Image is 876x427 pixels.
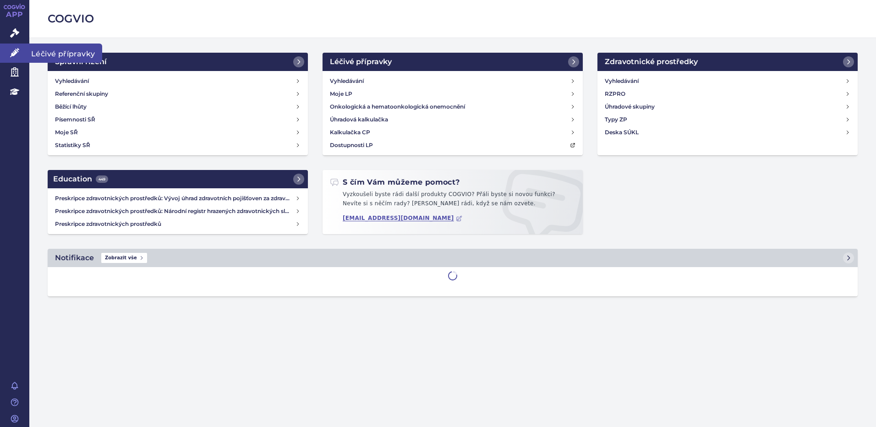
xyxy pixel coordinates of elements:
[605,77,639,86] h4: Vyhledávání
[330,177,460,187] h2: S čím Vám můžeme pomoct?
[601,113,854,126] a: Typy ZP
[51,218,304,230] a: Preskripce zdravotnických prostředků
[330,141,373,150] h4: Dostupnosti LP
[51,205,304,218] a: Preskripce zdravotnických prostředků: Národní registr hrazených zdravotnických služeb (NRHZS)
[597,53,858,71] a: Zdravotnické prostředky
[51,126,304,139] a: Moje SŘ
[55,194,295,203] h4: Preskripce zdravotnických prostředků: Vývoj úhrad zdravotních pojišťoven za zdravotnické prostředky
[605,89,625,99] h4: RZPRO
[55,102,87,111] h4: Běžící lhůty
[48,53,308,71] a: Správní řízení
[343,215,462,222] a: [EMAIL_ADDRESS][DOMAIN_NAME]
[51,88,304,100] a: Referenční skupiny
[55,115,95,124] h4: Písemnosti SŘ
[51,113,304,126] a: Písemnosti SŘ
[48,249,858,267] a: NotifikaceZobrazit vše
[601,100,854,113] a: Úhradové skupiny
[101,253,147,263] span: Zobrazit vše
[51,192,304,205] a: Preskripce zdravotnických prostředků: Vývoj úhrad zdravotních pojišťoven za zdravotnické prostředky
[55,77,89,86] h4: Vyhledávání
[326,113,579,126] a: Úhradová kalkulačka
[601,88,854,100] a: RZPRO
[330,115,388,124] h4: Úhradová kalkulačka
[55,128,78,137] h4: Moje SŘ
[55,207,295,216] h4: Preskripce zdravotnických prostředků: Národní registr hrazených zdravotnických služeb (NRHZS)
[330,77,364,86] h4: Vyhledávání
[326,100,579,113] a: Onkologická a hematoonkologická onemocnění
[55,89,108,99] h4: Referenční skupiny
[96,175,108,183] span: 449
[326,139,579,152] a: Dostupnosti LP
[601,126,854,139] a: Deska SÚKL
[605,128,639,137] h4: Deska SÚKL
[326,126,579,139] a: Kalkulačka CP
[326,88,579,100] a: Moje LP
[601,75,854,88] a: Vyhledávání
[326,75,579,88] a: Vyhledávání
[605,56,698,67] h2: Zdravotnické prostředky
[53,174,108,185] h2: Education
[48,11,858,27] h2: COGVIO
[48,170,308,188] a: Education449
[330,89,352,99] h4: Moje LP
[55,219,295,229] h4: Preskripce zdravotnických prostředků
[330,190,575,212] p: Vyzkoušeli byste rádi další produkty COGVIO? Přáli byste si novou funkci? Nevíte si s něčím rady?...
[323,53,583,71] a: Léčivé přípravky
[330,56,392,67] h2: Léčivé přípravky
[51,100,304,113] a: Běžící lhůty
[29,44,102,63] span: Léčivé přípravky
[55,252,94,263] h2: Notifikace
[330,102,465,111] h4: Onkologická a hematoonkologická onemocnění
[330,128,370,137] h4: Kalkulačka CP
[605,115,627,124] h4: Typy ZP
[51,75,304,88] a: Vyhledávání
[605,102,655,111] h4: Úhradové skupiny
[51,139,304,152] a: Statistiky SŘ
[55,141,90,150] h4: Statistiky SŘ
